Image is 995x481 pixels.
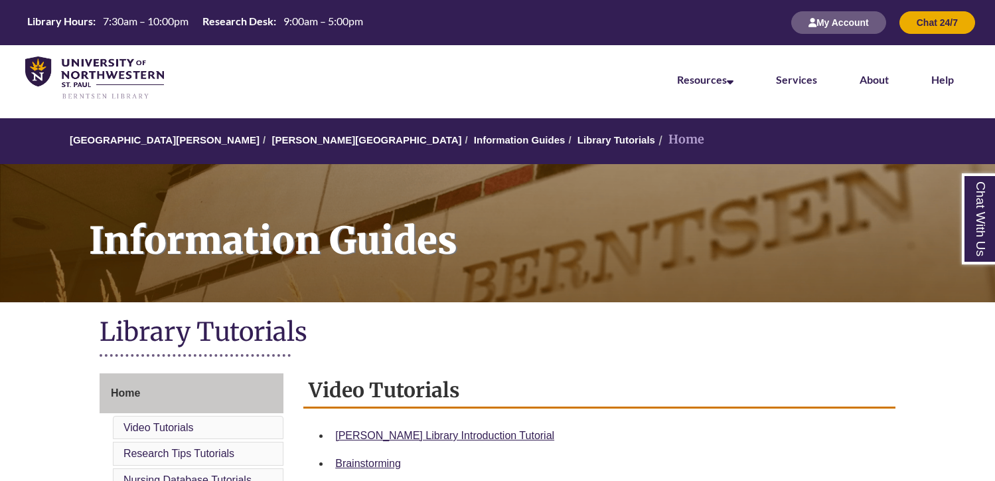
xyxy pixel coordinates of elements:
a: Resources [677,73,733,86]
a: Research Tips Tutorials [123,448,234,459]
h1: Library Tutorials [100,316,895,351]
span: 7:30am – 10:00pm [103,15,189,27]
a: [GEOGRAPHIC_DATA][PERSON_NAME] [70,134,260,145]
span: Home [111,387,140,399]
h1: Information Guides [74,164,995,285]
a: Home [100,373,283,413]
li: Home [655,130,704,149]
table: Hours Today [22,14,368,31]
img: UNWSP Library Logo [25,56,164,100]
a: Hours Today [22,14,368,32]
a: Services [776,73,817,86]
a: [PERSON_NAME][GEOGRAPHIC_DATA] [271,134,461,145]
span: 9:00am – 5:00pm [283,15,363,27]
a: Information Guides [474,134,566,145]
button: My Account [791,11,886,34]
a: Chat 24/7 [899,17,975,28]
a: My Account [791,17,886,28]
a: Brainstorming [335,458,401,469]
a: Help [931,73,954,86]
th: Research Desk: [197,14,278,29]
th: Library Hours: [22,14,98,29]
a: About [860,73,889,86]
a: Video Tutorials [123,422,194,433]
h2: Video Tutorials [303,373,895,409]
a: [PERSON_NAME] Library Introduction Tutorial [335,430,554,441]
a: Library Tutorials [577,134,655,145]
button: Chat 24/7 [899,11,975,34]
